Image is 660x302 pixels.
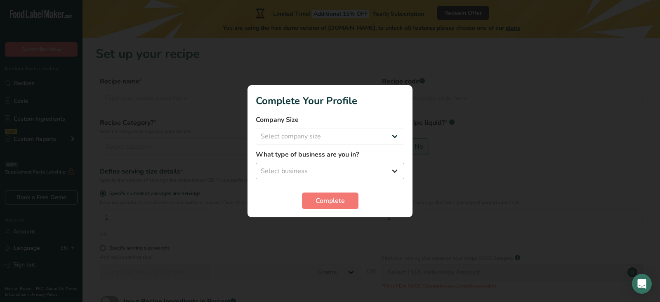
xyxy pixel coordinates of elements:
[256,115,404,125] label: Company Size
[256,93,404,108] h1: Complete Your Profile
[256,150,404,159] label: What type of business are you in?
[632,274,652,294] div: Open Intercom Messenger
[316,196,345,206] span: Complete
[302,193,358,209] button: Complete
